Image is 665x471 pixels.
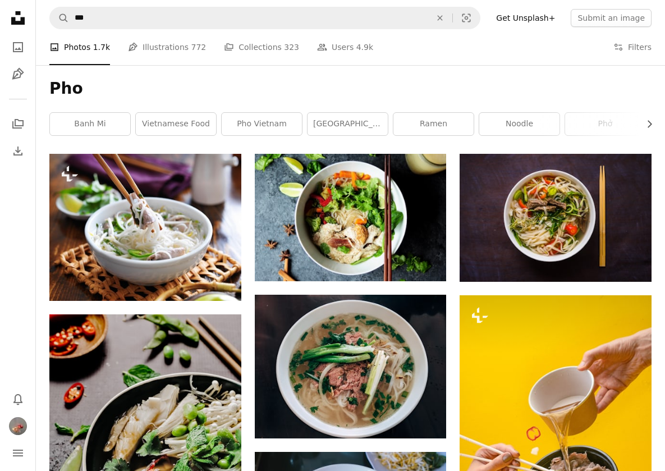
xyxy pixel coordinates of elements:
img: Avatar of user Miso Soup [9,417,27,435]
button: Clear [428,7,452,29]
span: 772 [191,41,207,53]
a: Photos [7,36,29,58]
a: Illustrations [7,63,29,85]
a: vietnamese food [136,113,216,135]
a: a bowl of food with chopsticks being poured into it [460,434,652,444]
a: vegetables on cook pot [49,453,241,463]
a: pho vietnam [222,113,302,135]
button: Menu [7,442,29,464]
button: Notifications [7,388,29,410]
form: Find visuals sitewide [49,7,480,29]
h1: Pho [49,79,652,99]
span: 323 [284,41,299,53]
button: Visual search [453,7,480,29]
a: banh mi [50,113,130,135]
img: eating a bowl of pho with noodles and beef with chopsticks [49,154,241,301]
button: scroll list to the right [639,113,652,135]
button: Profile [7,415,29,437]
span: 4.9k [356,41,373,53]
a: [GEOGRAPHIC_DATA] [308,113,388,135]
a: noodle [479,113,559,135]
a: Get Unsplash+ [489,9,562,27]
a: Download History [7,140,29,162]
a: Collections [7,113,29,135]
a: a bowl of noodle soup with chopsticks on the side [460,213,652,223]
a: phở [565,113,645,135]
img: brown chopsticks on white bowl [255,154,447,281]
button: Submit an image [571,9,652,27]
a: ramen [393,113,474,135]
button: Search Unsplash [50,7,69,29]
a: Collections 323 [224,29,299,65]
a: brown chopsticks on white bowl [255,212,447,222]
a: Illustrations 772 [128,29,206,65]
a: Users 4.9k [317,29,373,65]
button: Filters [613,29,652,65]
img: white noodle soup with green leaf vegetable in white ceramic bowl [255,295,447,438]
img: a bowl of noodle soup with chopsticks on the side [460,154,652,282]
a: eating a bowl of pho with noodles and beef with chopsticks [49,222,241,232]
a: white noodle soup with green leaf vegetable in white ceramic bowl [255,362,447,372]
